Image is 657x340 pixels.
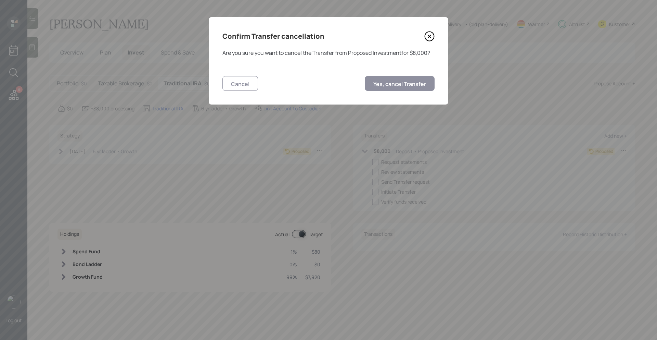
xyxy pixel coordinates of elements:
[222,76,258,91] button: Cancel
[222,31,324,42] h4: Confirm Transfer cancellation
[231,80,249,88] div: Cancel
[365,76,435,91] button: Yes, cancel Transfer
[373,80,426,88] div: Yes, cancel Transfer
[222,49,435,57] div: Are you sure you want to cancel the Transfer from Proposed Investment for $8,000 ?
